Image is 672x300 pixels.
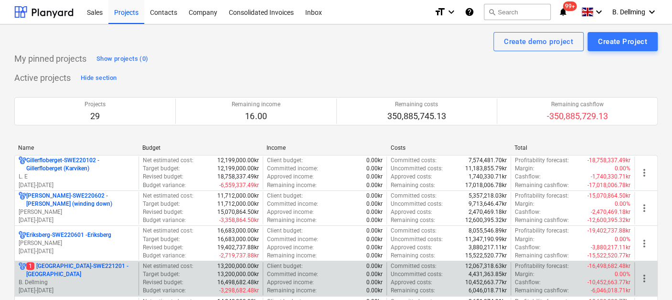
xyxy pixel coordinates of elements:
[143,156,193,165] p: Net estimated cost :
[366,156,383,165] p: 0.00kr
[598,35,647,48] div: Create Project
[515,270,534,278] p: Margin :
[14,72,71,84] p: Active projects
[81,73,117,84] div: Hide section
[219,252,259,260] p: -2,719,737.88kr
[612,8,645,16] span: B. Dellming
[366,181,383,189] p: 0.00kr
[85,111,106,122] p: 29
[14,53,86,65] p: My pinned projects
[219,216,259,224] p: -3,358,864.50kr
[434,6,446,18] i: format_size
[19,173,135,181] p: L. E
[143,208,183,216] p: Revised budget :
[515,192,569,200] p: Profitability forecast :
[19,231,26,239] div: Project has multi currencies enabled
[26,231,111,239] p: Eriksberg-SWE220601 - Eriksberg
[267,200,318,208] p: Committed income :
[143,216,186,224] p: Budget variance :
[515,181,569,189] p: Remaining cashflow :
[94,51,150,67] button: Show projects (0)
[615,165,630,173] p: 0.00%
[465,6,474,18] i: Knowledge base
[19,156,26,173] div: Project has multi currencies enabled
[19,192,135,225] div: [PERSON_NAME]-SWE220602 -[PERSON_NAME] (winding down)[PERSON_NAME][DATE]-[DATE]
[391,252,435,260] p: Remaining costs :
[143,165,180,173] p: Target budget :
[515,287,569,295] p: Remaining cashflow :
[587,216,630,224] p: -12,600,395.32kr
[391,262,437,270] p: Committed costs :
[19,192,26,208] div: Project has multi currencies enabled
[515,156,569,165] p: Profitability forecast :
[267,165,318,173] p: Committed income :
[546,100,608,109] p: Remaining cashflow
[639,238,650,249] span: more_vert
[515,165,534,173] p: Margin :
[391,270,443,278] p: Uncommitted costs :
[217,227,259,235] p: 16,683,000.00kr
[465,262,507,270] p: 12,067,318.63kr
[267,227,303,235] p: Client budget :
[366,278,383,287] p: 0.00kr
[366,173,383,181] p: 0.00kr
[366,200,383,208] p: 0.00kr
[366,262,383,270] p: 0.00kr
[19,262,26,278] div: Project has multi currencies enabled
[96,54,148,65] div: Show projects (0)
[391,192,437,200] p: Committed costs :
[267,208,314,216] p: Approved income :
[469,200,507,208] p: 9,713,646.47kr
[267,156,303,165] p: Client budget :
[390,144,507,151] div: Costs
[515,216,569,224] p: Remaining cashflow :
[217,192,259,200] p: 11,712,000.00kr
[469,270,507,278] p: 4,431,363.85kr
[387,111,446,122] p: 350,885,745.13
[615,235,630,244] p: 0.00%
[515,235,534,244] p: Margin :
[515,278,541,287] p: Cashflow :
[143,270,180,278] p: Target budget :
[143,192,193,200] p: Net estimated cost :
[515,173,541,181] p: Cashflow :
[366,244,383,252] p: 0.00kr
[514,144,631,151] div: Total
[143,200,180,208] p: Target budget :
[591,173,630,181] p: -1,740,330.71kr
[587,227,630,235] p: -19,402,737.88kr
[217,278,259,287] p: 16,498,682.48kr
[488,8,496,16] span: search
[587,156,630,165] p: -18,758,337.49kr
[26,192,135,208] p: [PERSON_NAME]-SWE220602 - [PERSON_NAME] (winding down)
[469,156,507,165] p: 7,574,481.70kr
[646,6,658,18] i: keyboard_arrow_down
[587,32,658,51] button: Create Project
[515,262,569,270] p: Profitability forecast :
[391,244,432,252] p: Approved costs :
[217,235,259,244] p: 16,683,000.00kr
[267,262,303,270] p: Client budget :
[19,231,135,256] div: Eriksberg-SWE220601 -Eriksberg[PERSON_NAME][DATE]-[DATE]
[366,287,383,295] p: 0.00kr
[469,192,507,200] p: 5,357,218.03kr
[587,192,630,200] p: -15,070,864.50kr
[515,208,541,216] p: Cashflow :
[78,70,119,86] button: Hide section
[267,173,314,181] p: Approved income :
[267,270,318,278] p: Committed income :
[267,235,318,244] p: Committed income :
[366,208,383,216] p: 0.00kr
[465,181,507,189] p: 17,018,006.78kr
[391,208,432,216] p: Approved costs :
[515,227,569,235] p: Profitability forecast :
[267,192,303,200] p: Client budget :
[469,208,507,216] p: 2,470,469.18kr
[391,216,435,224] p: Remaining costs :
[484,4,551,20] button: Search
[217,173,259,181] p: 18,758,337.49kr
[142,144,259,151] div: Budget
[391,227,437,235] p: Committed costs :
[19,181,135,189] p: [DATE] - [DATE]
[366,252,383,260] p: 0.00kr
